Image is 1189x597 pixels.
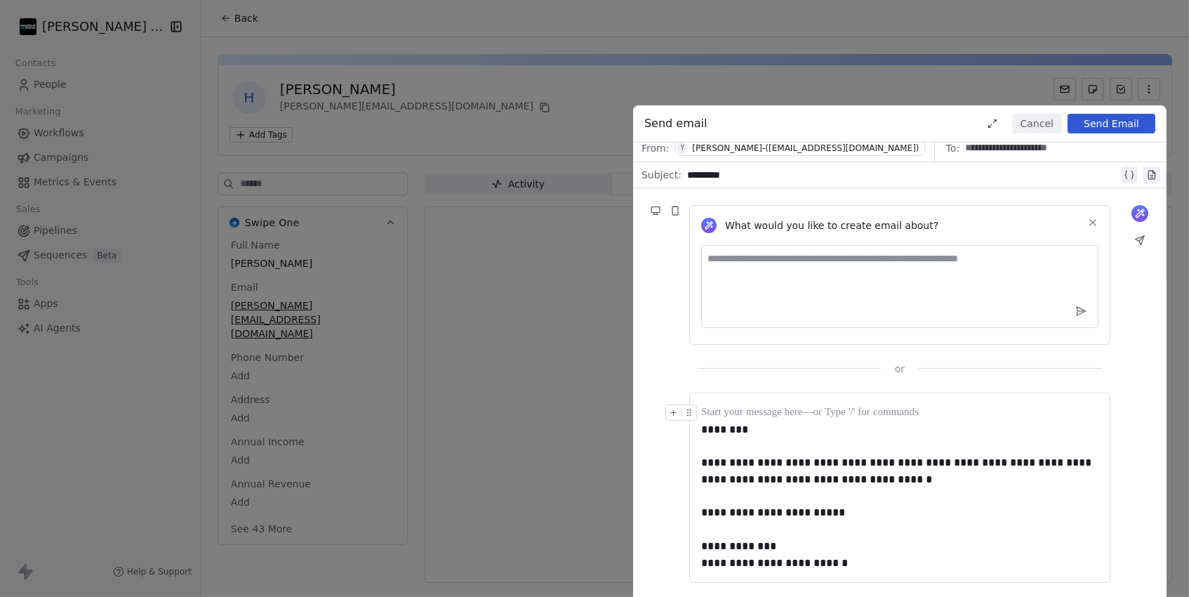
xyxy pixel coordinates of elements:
span: To: [946,141,959,155]
button: Send Email [1068,114,1155,133]
span: Subject: [642,168,682,186]
span: Send email [644,115,708,132]
span: or [895,362,905,376]
span: What would you like to create email about? [725,218,938,232]
div: Y [680,143,684,154]
button: Cancel [1012,114,1062,133]
span: From: [642,141,669,155]
div: [PERSON_NAME]-([EMAIL_ADDRESS][DOMAIN_NAME]) [692,143,919,153]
